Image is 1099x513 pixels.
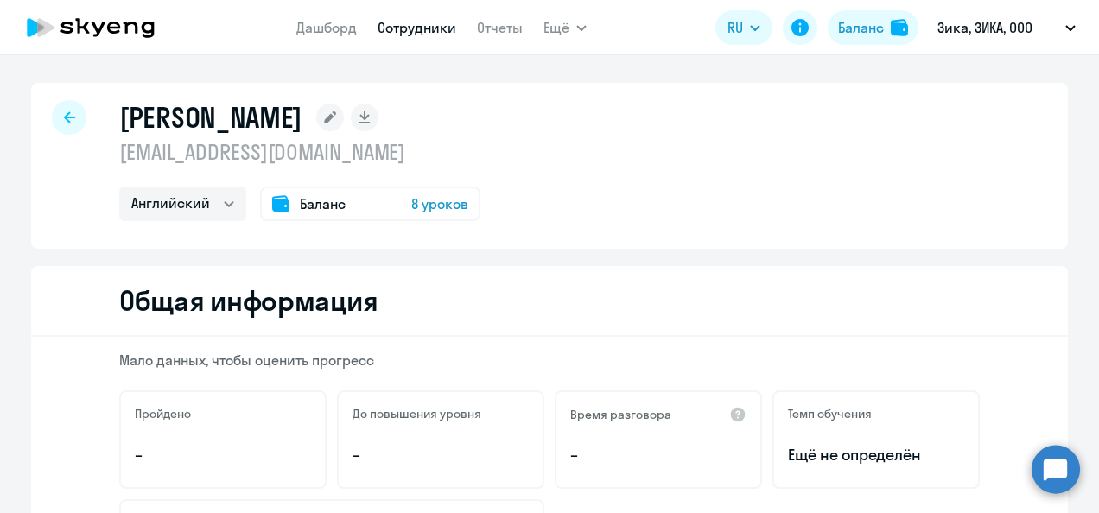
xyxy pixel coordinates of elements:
h1: [PERSON_NAME] [119,100,302,135]
a: Дашборд [296,19,357,36]
button: Зика, ЗИКА, ООО [929,7,1084,48]
div: Баланс [838,17,884,38]
img: balance [891,19,908,36]
p: Зика, ЗИКА, ООО [937,17,1032,38]
span: Ещё [543,17,569,38]
p: [EMAIL_ADDRESS][DOMAIN_NAME] [119,138,480,166]
span: RU [727,17,743,38]
a: Сотрудники [378,19,456,36]
p: – [135,444,311,466]
span: Баланс [300,193,346,214]
p: Мало данных, чтобы оценить прогресс [119,351,980,370]
h5: Пройдено [135,406,191,421]
button: Ещё [543,10,587,45]
p: – [353,444,529,466]
h5: Время разговора [570,407,671,422]
button: RU [715,10,772,45]
span: Ещё не определён [788,444,964,466]
h5: Темп обучения [788,406,872,421]
h2: Общая информация [119,283,378,318]
button: Балансbalance [828,10,918,45]
a: Отчеты [477,19,523,36]
h5: До повышения уровня [353,406,481,421]
p: – [570,444,746,466]
span: 8 уроков [411,193,468,214]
